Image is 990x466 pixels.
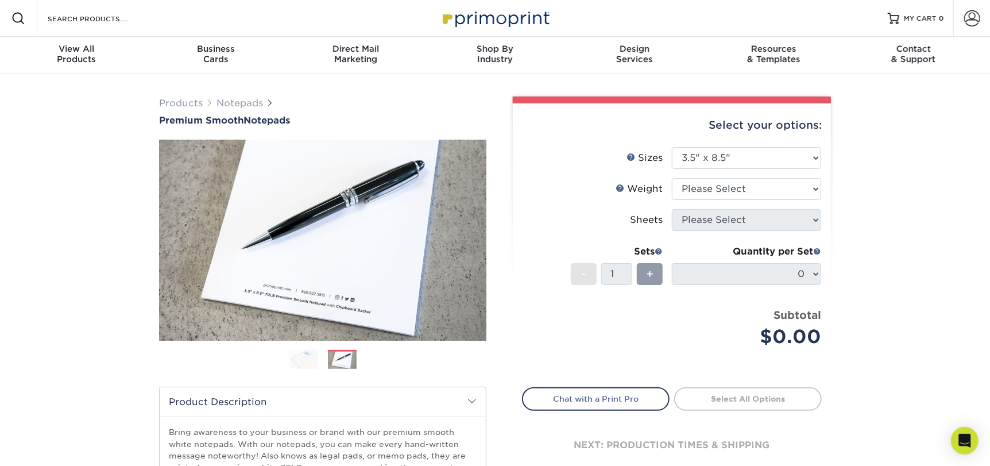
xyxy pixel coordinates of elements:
div: Cards [146,44,286,64]
img: Notepads 02 [328,352,357,369]
div: Products [7,44,146,64]
div: Weight [616,182,663,196]
a: Resources& Templates [704,37,844,74]
img: Primoprint [438,6,552,30]
a: Select All Options [674,387,822,410]
div: Marketing [286,44,426,64]
a: Notepads [216,98,263,109]
span: Resources [704,44,844,54]
a: View AllProducts [7,37,146,74]
div: Industry [426,44,565,64]
a: Contact& Support [844,37,983,74]
span: Shop By [426,44,565,54]
div: Sizes [627,151,663,165]
div: Select your options: [522,103,822,147]
strong: Subtotal [774,309,821,321]
span: - [581,265,586,283]
a: DesignServices [564,37,704,74]
div: & Support [844,44,983,64]
a: Direct MailMarketing [286,37,426,74]
img: Notepads 01 [289,349,318,369]
img: Premium Smooth 02 [159,140,486,341]
span: Direct Mail [286,44,426,54]
a: BusinessCards [146,37,286,74]
div: Services [564,44,704,64]
span: + [646,265,653,283]
h2: Product Description [160,387,486,417]
span: Design [564,44,704,54]
div: Sheets [630,213,663,227]
span: Premium Smooth [159,115,243,126]
a: Shop ByIndustry [426,37,565,74]
a: Premium SmoothNotepads [159,115,486,126]
div: $0.00 [680,323,821,351]
div: Quantity per Set [672,245,821,259]
a: Products [159,98,203,109]
input: SEARCH PRODUCTS..... [47,11,158,25]
div: & Templates [704,44,844,64]
span: MY CART [904,14,937,24]
a: Chat with a Print Pro [522,387,670,410]
span: Business [146,44,286,54]
span: 0 [939,14,944,22]
div: Open Intercom Messenger [951,427,979,455]
h1: Notepads [159,115,486,126]
div: Sets [571,245,663,259]
span: Contact [844,44,983,54]
span: View All [7,44,146,54]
